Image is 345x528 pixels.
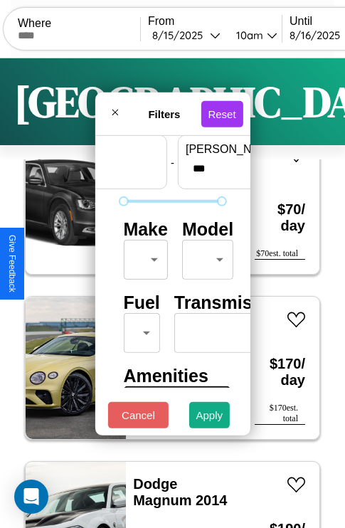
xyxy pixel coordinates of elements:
[182,219,233,240] h4: Model
[189,402,230,428] button: Apply
[225,28,282,43] button: 10am
[174,292,289,313] h4: Transmission
[229,28,267,42] div: 10am
[127,107,201,120] h4: Filters
[201,100,243,127] button: Reset
[186,143,307,156] label: [PERSON_NAME]
[38,143,159,156] label: min price
[255,403,305,425] div: $ 170 est. total
[255,248,305,260] div: $ 70 est. total
[108,402,169,428] button: Cancel
[18,17,140,30] label: Where
[7,235,17,292] div: Give Feedback
[152,28,210,42] div: 8 / 15 / 2025
[123,292,159,313] h4: Fuel
[133,476,227,508] a: Dodge Magnum 2014
[123,219,168,240] h4: Make
[148,28,225,43] button: 8/15/2025
[171,152,174,171] p: -
[123,366,221,386] h4: Amenities
[148,15,282,28] label: From
[14,480,48,514] div: Open Intercom Messenger
[255,187,305,248] h3: $ 70 / day
[255,342,305,403] h3: $ 170 / day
